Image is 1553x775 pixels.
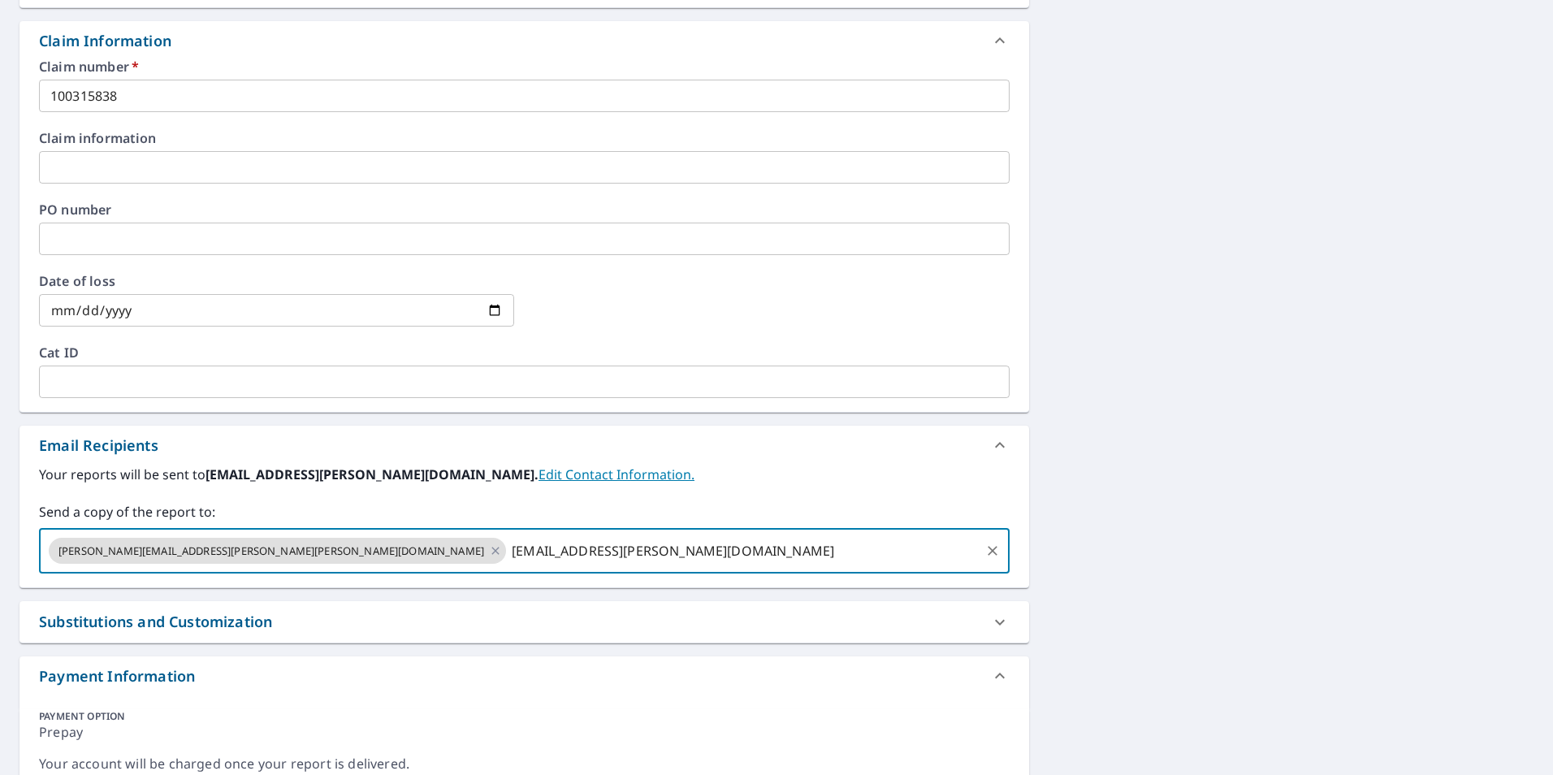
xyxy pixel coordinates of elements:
b: [EMAIL_ADDRESS][PERSON_NAME][DOMAIN_NAME]. [205,465,539,483]
div: PAYMENT OPTION [39,709,1010,723]
div: Your account will be charged once your report is delivered. [39,755,1010,773]
label: Date of loss [39,275,514,288]
div: Payment Information [19,656,1029,695]
label: Claim number [39,60,1010,73]
div: Substitutions and Customization [39,611,272,633]
label: Your reports will be sent to [39,465,1010,484]
div: Claim Information [39,30,171,52]
span: [PERSON_NAME][EMAIL_ADDRESS][PERSON_NAME][PERSON_NAME][DOMAIN_NAME] [49,543,494,559]
div: Email Recipients [39,435,158,457]
div: Email Recipients [19,426,1029,465]
a: EditContactInfo [539,465,694,483]
button: Clear [981,539,1004,562]
label: Claim information [39,132,1010,145]
label: Cat ID [39,346,1010,359]
label: Send a copy of the report to: [39,502,1010,522]
div: [PERSON_NAME][EMAIL_ADDRESS][PERSON_NAME][PERSON_NAME][DOMAIN_NAME] [49,538,506,564]
div: Claim Information [19,21,1029,60]
label: PO number [39,203,1010,216]
div: Payment Information [39,665,195,687]
div: Substitutions and Customization [19,601,1029,643]
div: Prepay [39,723,1010,755]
